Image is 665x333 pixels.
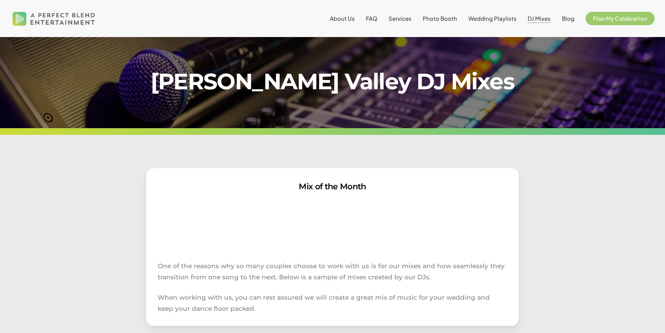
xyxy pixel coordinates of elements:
span: One of the reasons why so many couples choose to work with us is for our mixes and how seamlessly... [158,262,505,281]
span: DJ Mixes [528,15,551,22]
a: Photo Booth [423,16,457,21]
span: About Us [330,15,355,22]
span: Photo Booth [423,15,457,22]
span: Wedding Playlists [468,15,517,22]
a: Wedding Playlists [468,16,517,21]
h1: [PERSON_NAME] Valley DJ Mixes [146,70,518,93]
a: Services [389,16,412,21]
a: Blog [562,16,574,21]
span: FAQ [366,15,377,22]
img: A Perfect Blend Entertainment [10,5,97,32]
h3: Mix of the Month [158,180,507,194]
a: DJ Mixes [528,16,551,21]
span: Services [389,15,412,22]
span: When working with us, you can rest assured we will create a great mix of music for your wedding a... [158,294,490,312]
a: Plan My Celebration [586,16,655,21]
a: FAQ [366,16,377,21]
a: About Us [330,16,355,21]
span: Plan My Celebration [593,15,647,22]
span: Blog [562,15,574,22]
